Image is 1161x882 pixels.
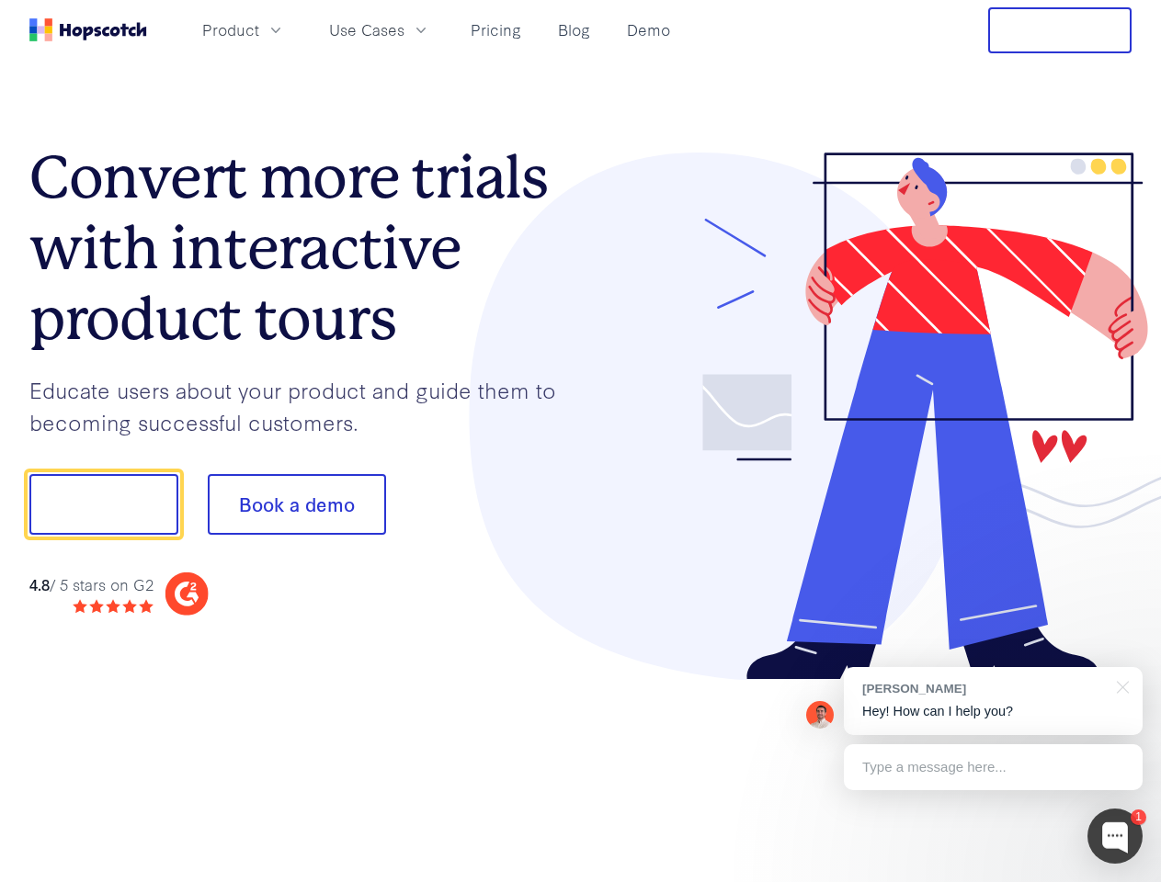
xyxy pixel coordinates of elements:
div: [PERSON_NAME] [862,680,1106,697]
a: Pricing [463,15,529,45]
strong: 4.8 [29,573,50,594]
button: Show me! [29,474,178,535]
button: Use Cases [318,15,441,45]
span: Use Cases [329,18,404,41]
a: Demo [620,15,677,45]
div: 1 [1131,809,1146,825]
span: Product [202,18,259,41]
h1: Convert more trials with interactive product tours [29,142,581,354]
p: Educate users about your product and guide them to becoming successful customers. [29,374,581,437]
a: Blog [551,15,598,45]
a: Home [29,18,147,41]
button: Free Trial [988,7,1132,53]
img: Mark Spera [806,701,834,729]
button: Product [191,15,296,45]
div: Type a message here... [844,744,1143,790]
div: / 5 stars on G2 [29,573,154,596]
button: Book a demo [208,474,386,535]
p: Hey! How can I help you? [862,702,1124,721]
